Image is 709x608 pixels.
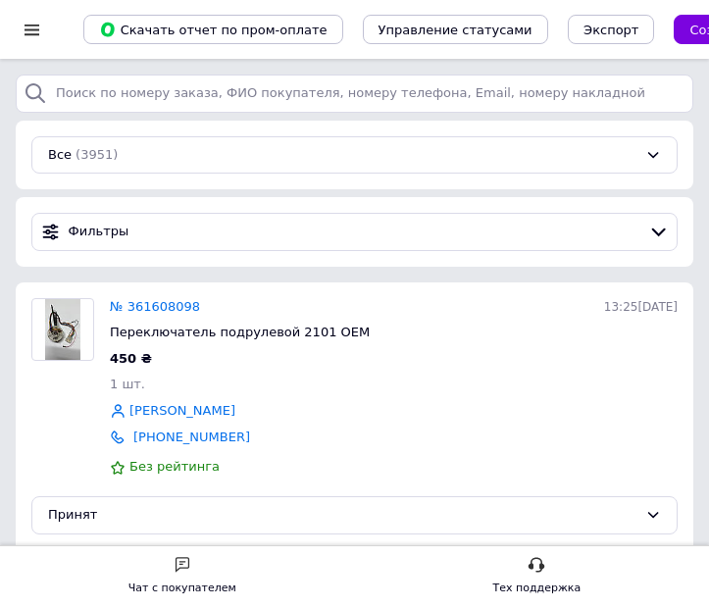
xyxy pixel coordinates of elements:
[16,75,693,113] input: Поиск по номеру заказа, ФИО покупателя, номеру телефона, Email, номеру накладной
[133,430,250,444] a: [PHONE_NUMBER]
[128,579,236,598] div: Чат с покупателем
[129,459,220,474] span: Без рейтинга
[110,377,145,391] span: 1 шт.
[45,299,79,360] img: Фото товару
[583,23,638,37] span: Экспорт
[110,325,370,339] span: Переключатель подрулевой 2101 OEM
[110,299,200,314] a: № 361608098
[379,23,532,37] span: Управление статусами
[99,21,328,38] span: Скачать отчет по пром-оплате
[129,402,235,421] a: [PERSON_NAME]
[568,15,654,44] button: Экспорт
[604,300,678,314] span: 13:25[DATE]
[363,15,548,44] button: Управление статусами
[83,15,343,44] button: Скачать отчет по пром-оплате
[31,298,94,361] a: Фото товару
[493,579,582,598] div: Тех поддержка
[48,505,637,526] div: Принят
[110,351,152,366] span: 450 ₴
[69,223,641,241] span: Фильтры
